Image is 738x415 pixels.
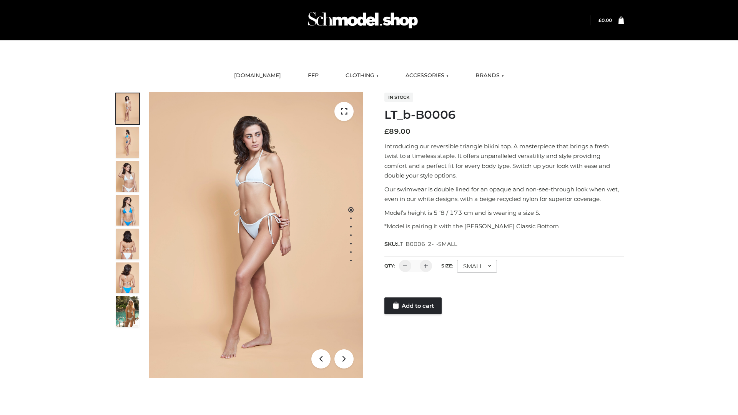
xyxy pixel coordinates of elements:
[116,127,139,158] img: ArielClassicBikiniTop_CloudNine_AzureSky_OW114ECO_2-scaled.jpg
[384,141,624,181] p: Introducing our reversible triangle bikini top. A masterpiece that brings a fresh twist to a time...
[384,239,458,249] span: SKU:
[384,184,624,204] p: Our swimwear is double lined for an opaque and non-see-through look when wet, even in our white d...
[116,161,139,192] img: ArielClassicBikiniTop_CloudNine_AzureSky_OW114ECO_3-scaled.jpg
[384,127,389,136] span: £
[457,260,497,273] div: SMALL
[384,208,624,218] p: Model’s height is 5 ‘8 / 173 cm and is wearing a size S.
[384,108,624,122] h1: LT_b-B0006
[116,93,139,124] img: ArielClassicBikiniTop_CloudNine_AzureSky_OW114ECO_1-scaled.jpg
[470,67,510,84] a: BRANDS
[116,296,139,327] img: Arieltop_CloudNine_AzureSky2.jpg
[598,17,602,23] span: £
[400,67,454,84] a: ACCESSORIES
[116,229,139,259] img: ArielClassicBikiniTop_CloudNine_AzureSky_OW114ECO_7-scaled.jpg
[149,92,363,378] img: ArielClassicBikiniTop_CloudNine_AzureSky_OW114ECO_1
[384,297,442,314] a: Add to cart
[598,17,612,23] bdi: 0.00
[598,17,612,23] a: £0.00
[340,67,384,84] a: CLOTHING
[228,67,287,84] a: [DOMAIN_NAME]
[302,67,324,84] a: FFP
[384,221,624,231] p: *Model is pairing it with the [PERSON_NAME] Classic Bottom
[384,93,413,102] span: In stock
[384,263,395,269] label: QTY:
[305,5,421,35] img: Schmodel Admin 964
[384,127,411,136] bdi: 89.00
[397,241,457,247] span: LT_B0006_2-_-SMALL
[116,262,139,293] img: ArielClassicBikiniTop_CloudNine_AzureSky_OW114ECO_8-scaled.jpg
[116,195,139,226] img: ArielClassicBikiniTop_CloudNine_AzureSky_OW114ECO_4-scaled.jpg
[441,263,453,269] label: Size:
